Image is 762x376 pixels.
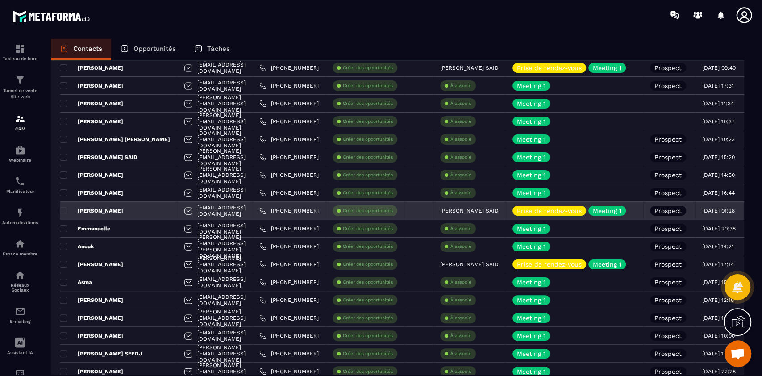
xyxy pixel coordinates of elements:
p: Prospect [654,279,682,285]
p: À associe [450,154,471,160]
p: Créer des opportunités [343,190,393,196]
p: [PERSON_NAME] [60,297,123,304]
p: Meeting 1 [517,243,545,250]
a: automationsautomationsEspace membre [2,232,38,263]
p: Créer des opportunités [343,172,393,178]
p: Créer des opportunités [343,65,393,71]
img: logo [12,8,93,25]
p: Créer des opportunités [343,100,393,107]
p: Planificateur [2,189,38,194]
p: [DATE] 10:00 [702,333,735,339]
p: Opportunités [133,45,176,53]
p: À associe [450,333,471,339]
a: [PHONE_NUMBER] [259,279,319,286]
p: À associe [450,136,471,142]
a: [PHONE_NUMBER] [259,136,319,143]
p: Prospect [654,297,682,303]
p: [DATE] 17:39 [702,351,735,357]
p: À associe [450,172,471,178]
p: À associe [450,83,471,89]
p: Meeting 1 [517,83,545,89]
p: [DATE] 10:56 [702,315,735,321]
a: [PHONE_NUMBER] [259,314,319,322]
p: [DATE] 10:37 [702,118,735,125]
img: formation [15,113,25,124]
p: [PERSON_NAME] [60,261,123,268]
p: [DATE] 09:40 [702,65,736,71]
p: Meeting 1 [517,172,545,178]
a: formationformationTunnel de vente Site web [2,68,38,107]
p: [DATE] 22:28 [702,368,736,375]
p: Créer des opportunités [343,261,393,267]
p: Créer des opportunités [343,208,393,214]
p: Meeting 1 [593,65,621,71]
p: Prise de rendez-vous [517,261,582,267]
p: Réseaux Sociaux [2,283,38,292]
p: Espace membre [2,251,38,256]
p: [PERSON_NAME] SAID [60,154,137,161]
p: Prospect [654,172,682,178]
a: [PHONE_NUMBER] [259,225,319,232]
p: Créer des opportunités [343,279,393,285]
p: [PERSON_NAME] SAID [440,208,499,214]
p: Prospect [654,83,682,89]
p: [DATE] 17:14 [702,261,734,267]
p: [PERSON_NAME] SAID [440,261,499,267]
p: Contacts [73,45,102,53]
p: Asma [60,279,92,286]
p: Webinaire [2,158,38,163]
p: [PERSON_NAME] [60,64,123,71]
p: Créer des opportunités [343,154,393,160]
p: Créer des opportunités [343,297,393,303]
p: À associe [450,279,471,285]
p: Prospect [654,65,682,71]
a: [PHONE_NUMBER] [259,207,319,214]
p: [DATE] 16:44 [702,190,735,196]
a: Contacts [51,39,111,60]
p: Meeting 1 [593,208,621,214]
a: [PHONE_NUMBER] [259,350,319,357]
p: Prospect [654,226,682,232]
p: Meeting 1 [517,136,545,142]
a: Opportunités [111,39,185,60]
a: Assistant IA [2,330,38,362]
p: Meeting 1 [517,315,545,321]
img: automations [15,207,25,218]
p: Créer des opportunités [343,226,393,232]
a: formationformationTableau de bord [2,37,38,68]
a: [PHONE_NUMBER] [259,154,319,161]
p: [PERSON_NAME] [60,368,123,375]
p: [PERSON_NAME] [60,118,123,125]
p: Prospect [654,261,682,267]
p: [DATE] 17:31 [702,83,734,89]
p: Créer des opportunités [343,118,393,125]
p: E-mailing [2,319,38,324]
img: social-network [15,270,25,280]
p: Prospect [654,190,682,196]
p: À associe [450,315,471,321]
p: Prospect [654,315,682,321]
p: [PERSON_NAME] [PERSON_NAME] [60,136,170,143]
div: Ouvrir le chat [725,340,751,367]
img: scheduler [15,176,25,187]
a: [PHONE_NUMBER] [259,100,319,107]
a: [PHONE_NUMBER] [259,64,319,71]
p: Prospect [654,351,682,357]
p: Tableau de bord [2,56,38,61]
p: Prospect [654,368,682,375]
p: [DATE] 01:28 [702,208,735,214]
p: Meeting 1 [517,154,545,160]
p: [DATE] 15:20 [702,154,735,160]
a: Tâches [185,39,239,60]
p: Prise de rendez-vous [517,208,582,214]
a: [PHONE_NUMBER] [259,261,319,268]
p: Meeting 1 [517,190,545,196]
p: Meeting 1 [517,368,545,375]
p: Tâches [207,45,230,53]
p: Assistant IA [2,350,38,355]
p: Meeting 1 [517,226,545,232]
a: automationsautomationsWebinaire [2,138,38,169]
a: [PHONE_NUMBER] [259,171,319,179]
p: CRM [2,126,38,131]
p: À associe [450,190,471,196]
